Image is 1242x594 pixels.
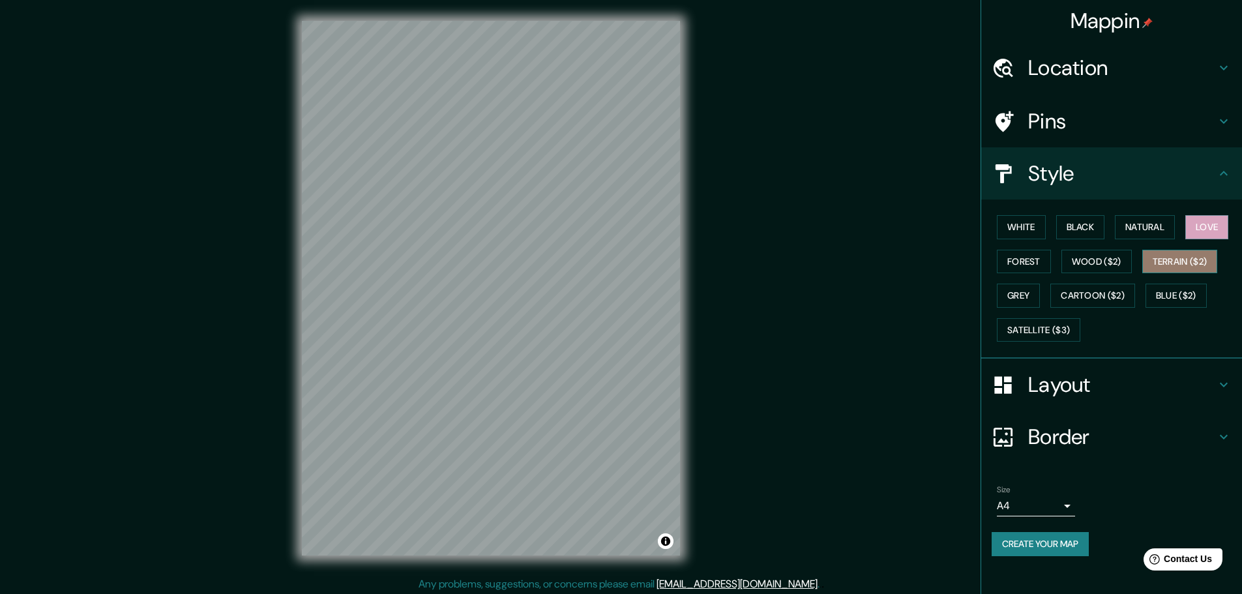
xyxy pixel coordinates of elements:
[1028,55,1216,81] h4: Location
[820,576,821,592] div: .
[981,359,1242,411] div: Layout
[981,411,1242,463] div: Border
[302,21,680,556] canvas: Map
[1185,215,1228,239] button: Love
[1142,18,1153,28] img: pin-icon.png
[981,42,1242,94] div: Location
[1115,215,1175,239] button: Natural
[821,576,824,592] div: .
[997,215,1046,239] button: White
[1028,424,1216,450] h4: Border
[981,95,1242,147] div: Pins
[1071,8,1153,34] h4: Mappin
[1056,215,1105,239] button: Black
[419,576,820,592] p: Any problems, suggestions, or concerns please email .
[658,533,673,549] button: Toggle attribution
[1028,372,1216,398] h4: Layout
[1126,543,1228,580] iframe: Help widget launcher
[997,284,1040,308] button: Grey
[1146,284,1207,308] button: Blue ($2)
[1050,284,1135,308] button: Cartoon ($2)
[1142,250,1218,274] button: Terrain ($2)
[997,484,1011,496] label: Size
[1028,160,1216,186] h4: Style
[997,496,1075,516] div: A4
[1028,108,1216,134] h4: Pins
[1061,250,1132,274] button: Wood ($2)
[997,250,1051,274] button: Forest
[657,577,818,591] a: [EMAIL_ADDRESS][DOMAIN_NAME]
[981,147,1242,200] div: Style
[992,532,1089,556] button: Create your map
[997,318,1080,342] button: Satellite ($3)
